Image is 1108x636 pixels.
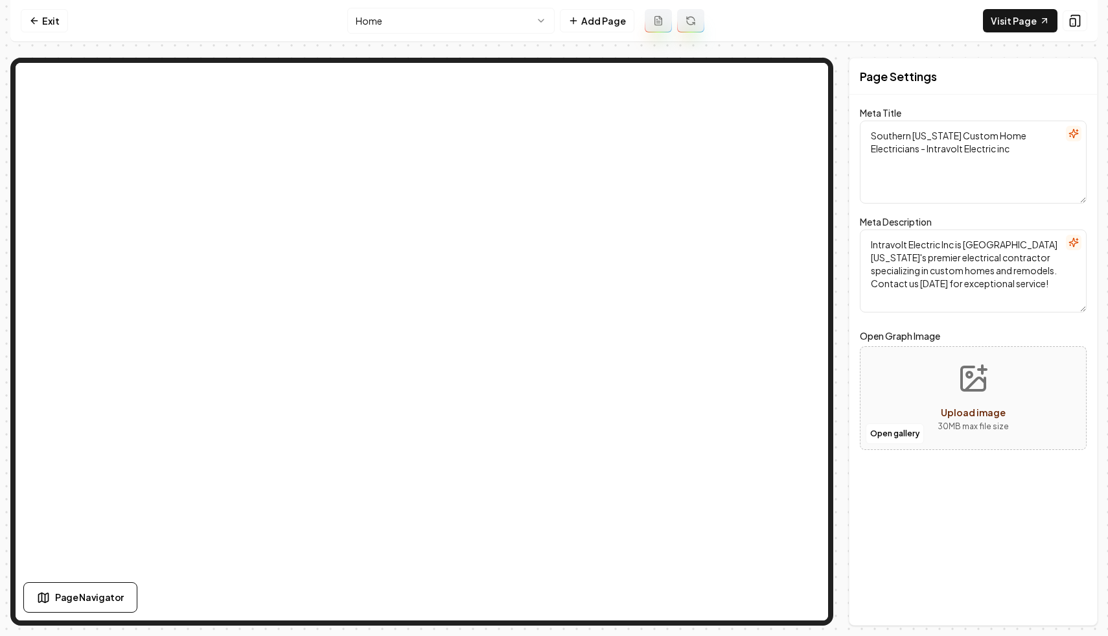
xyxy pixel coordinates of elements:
p: 30 MB max file size [938,420,1009,433]
button: Page Navigator [23,582,137,613]
h2: Page Settings [860,67,937,86]
span: Upload image [941,406,1006,418]
button: Open gallery [866,423,924,444]
a: Exit [21,9,68,32]
button: Upload image [927,353,1019,443]
span: Page Navigator [55,591,124,604]
a: Visit Page [983,9,1057,32]
button: Add Page [560,9,634,32]
label: Meta Description [860,216,932,228]
button: Add admin page prompt [645,9,672,32]
label: Open Graph Image [860,328,1087,344]
label: Meta Title [860,107,901,119]
button: Regenerate page [677,9,704,32]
